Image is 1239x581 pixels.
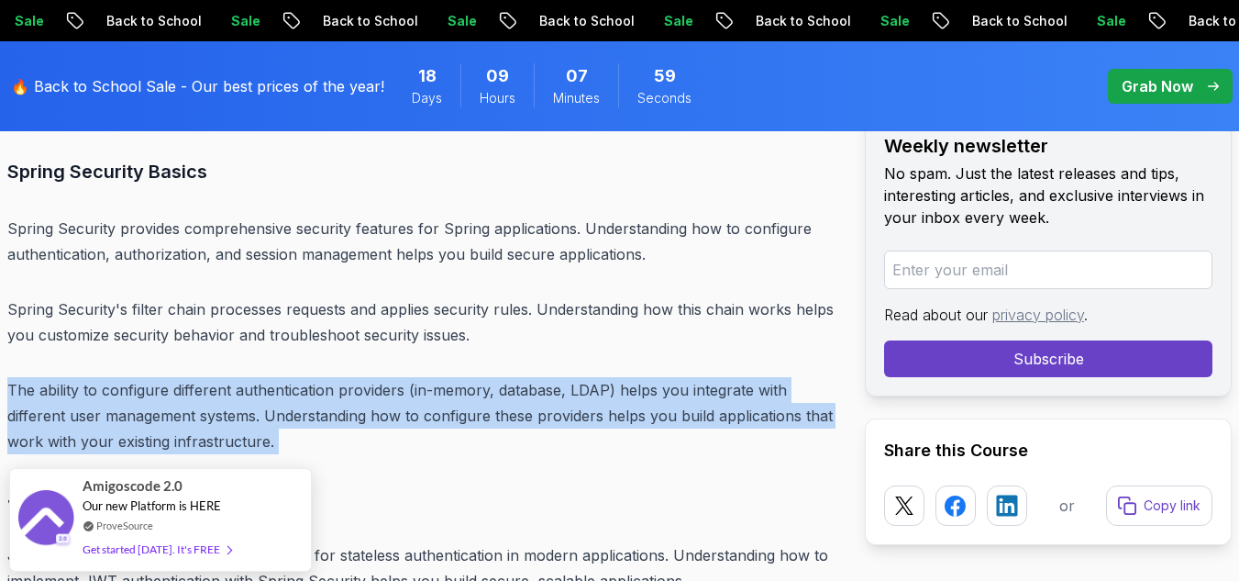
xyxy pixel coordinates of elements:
p: Sale [1081,12,1140,30]
span: Days [412,89,442,107]
h2: Weekly newsletter [884,133,1212,159]
p: Grab Now [1122,75,1193,97]
h2: Share this Course [884,438,1212,464]
input: Enter your email [884,251,1212,289]
p: No spam. Just the latest releases and tips, interesting articles, and exclusive interviews in you... [884,162,1212,229]
span: 9 Hours [486,63,509,89]
p: Read about our . [884,304,1212,326]
p: or [1059,495,1075,517]
span: Seconds [637,89,691,107]
p: Sale [865,12,924,30]
a: privacy policy [992,306,1084,324]
a: ProveSource [96,518,153,533]
span: Our new Platform is HERE [83,498,221,513]
div: Get started [DATE]. It's FREE [83,539,231,560]
p: Sale [648,12,707,30]
button: Subscribe [884,341,1212,377]
span: 18 Days [418,63,437,89]
p: Spring Security's filter chain processes requests and applies security rules. Understanding how t... [7,296,835,348]
p: The ability to configure different authentication providers (in-memory, database, LDAP) helps you... [7,377,835,454]
img: provesource social proof notification image [18,490,73,550]
p: Back to School [307,12,432,30]
p: Copy link [1144,497,1200,515]
span: Minutes [553,89,600,107]
span: 59 Seconds [654,63,676,89]
p: Back to School [957,12,1081,30]
p: 🔥 Back to School Sale - Our best prices of the year! [11,75,384,97]
p: Sale [216,12,274,30]
h3: Spring Security Basics [7,157,835,186]
span: Amigoscode 2.0 [83,475,183,497]
p: Back to School [91,12,216,30]
span: Hours [480,89,515,107]
button: Copy link [1106,486,1212,526]
p: Sale [432,12,491,30]
h3: JWT Authentication [7,484,835,513]
p: Back to School [740,12,865,30]
span: 7 Minutes [566,63,588,89]
p: Back to School [524,12,648,30]
p: Spring Security provides comprehensive security features for Spring applications. Understanding h... [7,216,835,267]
